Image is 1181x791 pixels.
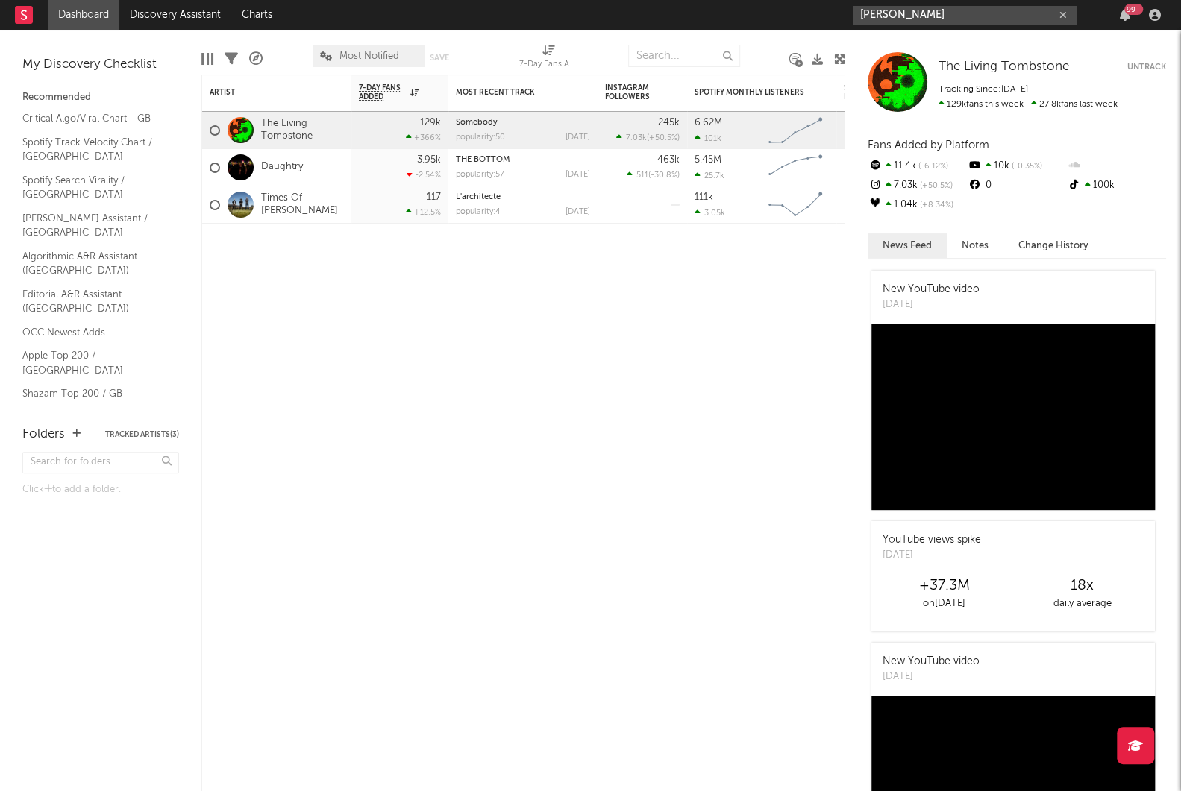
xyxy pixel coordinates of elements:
div: ( ) [627,170,680,180]
a: THE BOTTOM [456,156,510,164]
div: [DATE] [883,669,980,684]
svg: Chart title [762,149,829,186]
button: Notes [947,233,1003,258]
span: Most Notified [339,51,399,61]
button: Save [430,54,449,62]
div: 111k [695,192,713,202]
span: +8.34 % [918,201,953,209]
div: 1.04k [868,195,967,215]
button: Change History [1003,233,1103,258]
div: popularity: 50 [456,133,505,142]
div: 7-Day Fans Added (7-Day Fans Added) [519,56,579,74]
a: [PERSON_NAME] Assistant / [GEOGRAPHIC_DATA] [22,210,164,241]
span: 7.03k [626,134,647,142]
div: YouTube views spike [883,532,981,548]
div: 129k [420,118,441,127]
div: -- [1067,157,1166,176]
div: popularity: 57 [456,171,504,179]
span: 511 [636,171,648,180]
a: Shazam Top 200 / GB [22,385,164,402]
a: Spotify Search Virality / [GEOGRAPHIC_DATA] [22,172,164,203]
span: -30.8 % [651,171,677,180]
div: 3.95k [417,155,441,165]
span: 27.8k fans last week [939,100,1118,109]
div: [DATE] [566,133,590,142]
div: -2.54 % [407,170,441,180]
button: 99+ [1120,9,1130,21]
div: [DATE] [566,171,590,179]
div: New YouTube video [883,654,980,669]
input: Search... [628,45,740,67]
a: The Living Tombstone [261,118,344,143]
div: 5.45M [695,155,721,165]
a: The Living Tombstone [939,60,1069,75]
span: 129k fans this week [939,100,1024,109]
div: +12.5 % [406,207,441,217]
div: 11.4k [868,157,967,176]
span: +50.5 % [918,182,953,190]
div: Folders [22,426,65,444]
div: Filters [225,37,238,81]
span: Fans Added by Platform [868,139,989,151]
div: A&R Pipeline [249,37,263,81]
div: 99 + [1124,4,1143,15]
span: -0.35 % [1009,163,1041,171]
div: [DATE] [883,548,981,563]
a: Times Of [PERSON_NAME] [261,192,344,218]
div: 117 [427,192,441,202]
a: Critical Algo/Viral Chart - GB [22,110,164,127]
div: 6.62M [695,118,722,127]
div: Recommended [22,89,179,107]
a: Daughtry [261,161,303,174]
div: 7.03k [868,176,967,195]
button: News Feed [868,233,947,258]
svg: Chart title [762,186,829,224]
a: Apple Top 200 / [GEOGRAPHIC_DATA] [22,347,164,378]
span: +50.5 % [649,134,677,142]
div: 101k [695,133,721,143]
a: Spotify Track Velocity Chart / [GEOGRAPHIC_DATA] [22,134,164,165]
a: Algorithmic A&R Assistant ([GEOGRAPHIC_DATA]) [22,248,164,279]
span: Tracking Since: [DATE] [939,85,1028,94]
span: The Living Tombstone [939,60,1069,73]
a: Editorial A&R Assistant ([GEOGRAPHIC_DATA]) [22,286,164,317]
button: Tracked Artists(3) [105,431,179,438]
span: -6.12 % [916,163,948,171]
div: 18 x [1013,577,1151,595]
div: 245k [658,118,680,127]
div: daily average [1013,595,1151,613]
div: Artist [210,88,322,97]
div: Instagram Followers [605,83,657,101]
div: Edit Columns [201,37,213,81]
div: 7-Day Fans Added (7-Day Fans Added) [519,37,579,81]
div: popularity: 4 [456,208,501,216]
div: ( ) [616,133,680,142]
div: THE BOTTOM [456,156,590,164]
a: L'architecte [456,193,501,201]
div: Most Recent Track [456,88,568,97]
div: Click to add a folder. [22,481,179,499]
div: 25.7k [695,171,724,180]
div: on [DATE] [875,595,1013,613]
span: 7-Day Fans Added [359,83,407,101]
div: 10k [967,157,1066,176]
input: Search for artists [853,6,1077,25]
div: New YouTube video [883,282,980,297]
div: L'architecte [456,193,590,201]
div: 3.05k [695,208,725,218]
div: 463k [657,155,680,165]
div: +37.3M [875,577,1013,595]
svg: Chart title [762,112,829,149]
input: Search for folders... [22,452,179,473]
div: Somebody [456,119,590,127]
div: [DATE] [883,297,980,312]
div: My Discovery Checklist [22,56,179,74]
div: 100k [1067,176,1166,195]
div: 0 [967,176,1066,195]
div: +366 % [406,133,441,142]
div: Spotify Followers [844,83,896,101]
a: OCC Newest Adds [22,324,164,341]
a: Somebody [456,119,498,127]
div: [DATE] [566,208,590,216]
button: Untrack [1127,60,1166,75]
